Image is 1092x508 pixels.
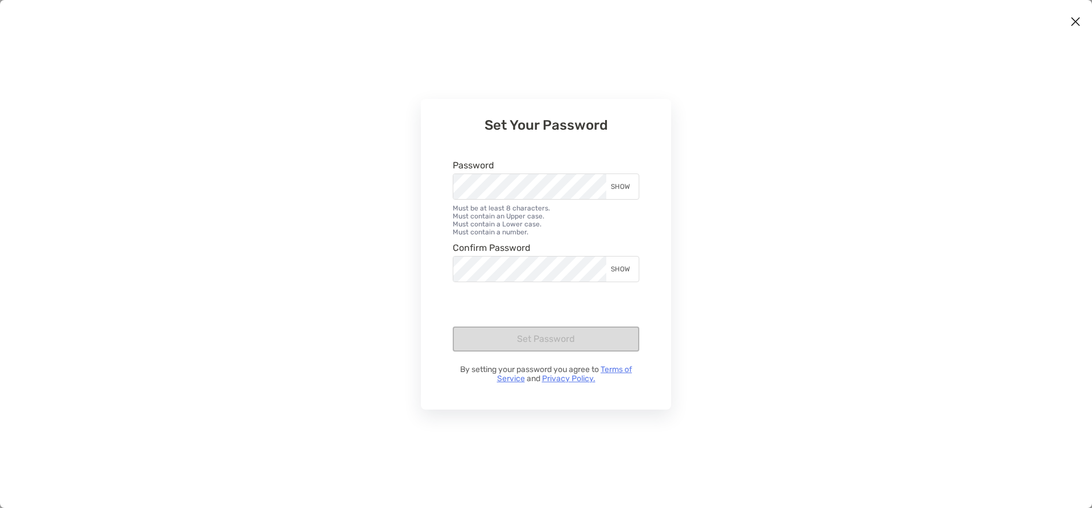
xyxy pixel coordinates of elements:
[453,160,494,170] label: Password
[453,220,639,228] li: Must contain a Lower case.
[453,228,639,236] li: Must contain a number.
[453,243,531,253] label: Confirm Password
[1067,14,1084,31] button: Close modal
[453,117,639,133] h3: Set Your Password
[453,204,639,212] li: Must be at least 8 characters.
[606,257,639,282] div: SHOW
[453,212,639,220] li: Must contain an Upper case.
[497,365,632,383] a: Terms of Service
[453,365,639,383] p: By setting your password you agree to and
[606,174,639,199] div: SHOW
[542,374,595,383] a: Privacy Policy.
